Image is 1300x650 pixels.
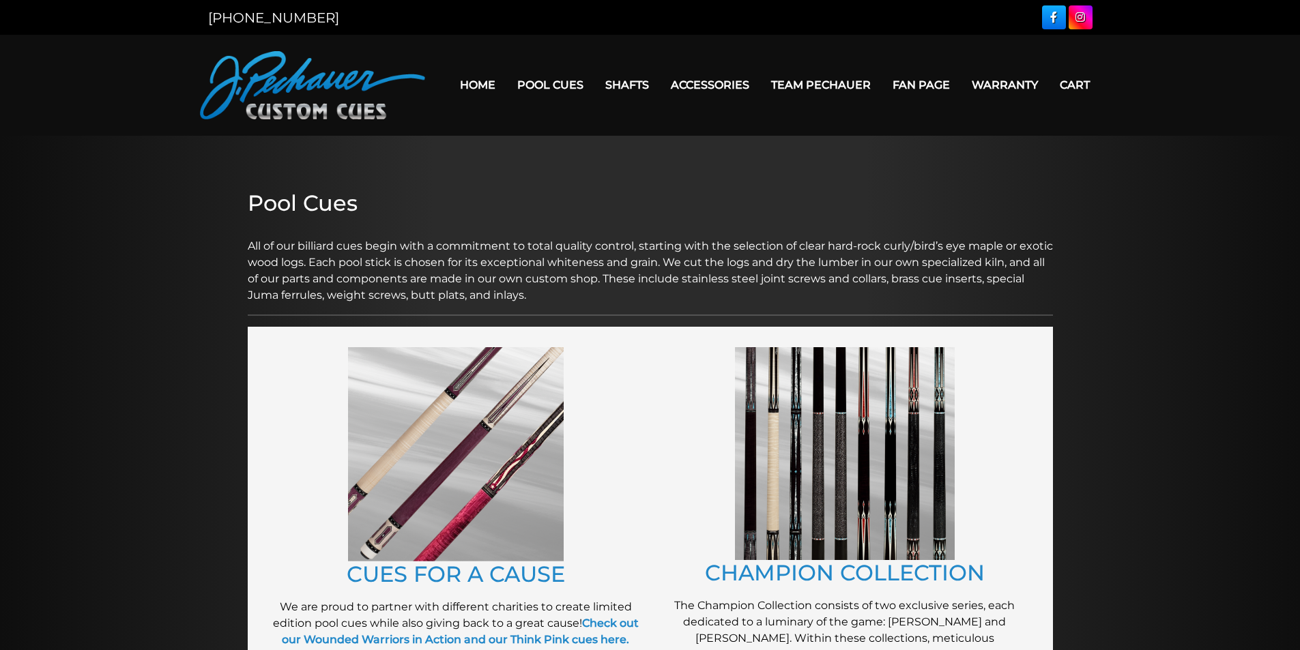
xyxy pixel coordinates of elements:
img: Pechauer Custom Cues [200,51,425,119]
a: Check out our Wounded Warriors in Action and our Think Pink cues here. [282,617,639,646]
p: All of our billiard cues begin with a commitment to total quality control, starting with the sele... [248,222,1053,304]
a: Pool Cues [506,68,594,102]
a: Shafts [594,68,660,102]
a: Accessories [660,68,760,102]
h2: Pool Cues [248,190,1053,216]
a: Team Pechauer [760,68,882,102]
a: Fan Page [882,68,961,102]
a: Warranty [961,68,1049,102]
p: We are proud to partner with different charities to create limited edition pool cues while also g... [268,599,644,648]
a: Home [449,68,506,102]
a: [PHONE_NUMBER] [208,10,339,26]
a: Cart [1049,68,1101,102]
a: CUES FOR A CAUSE [347,561,565,587]
a: CHAMPION COLLECTION [705,559,985,586]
